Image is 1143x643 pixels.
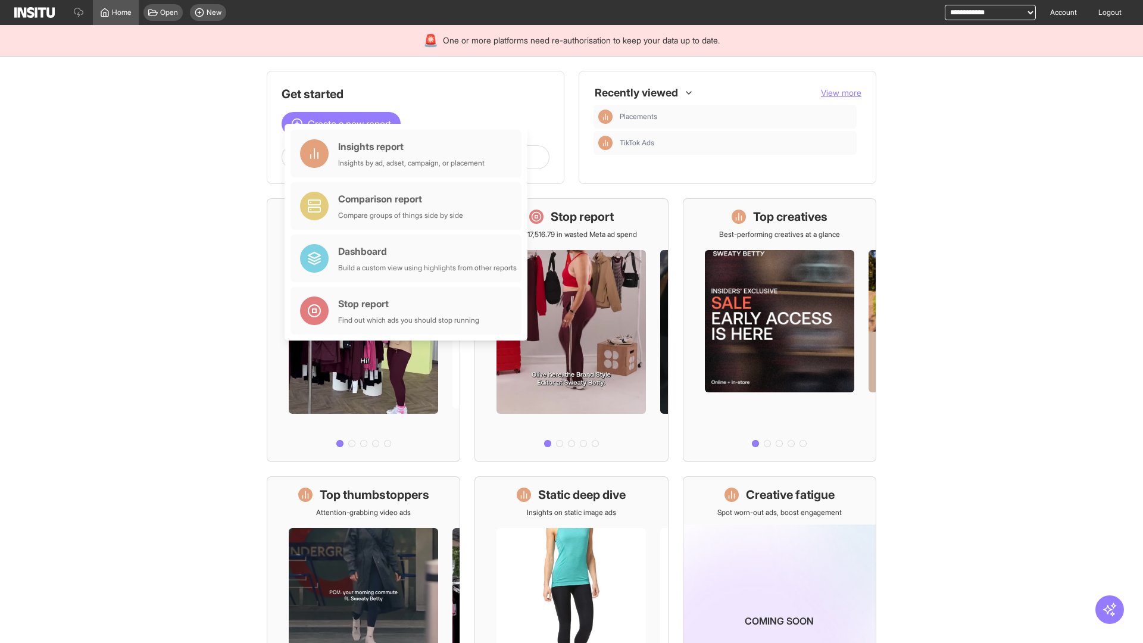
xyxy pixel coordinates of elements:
span: TikTok Ads [620,138,852,148]
p: Attention-grabbing video ads [316,508,411,517]
div: Compare groups of things side by side [338,211,463,220]
img: Logo [14,7,55,18]
div: Insights report [338,139,485,154]
button: View more [821,87,861,99]
button: Create a new report [282,112,401,136]
a: Stop reportSave £17,516.79 in wasted Meta ad spend [474,198,668,462]
h1: Top creatives [753,208,827,225]
a: What's live nowSee all active ads instantly [267,198,460,462]
div: Insights [598,136,613,150]
span: One or more platforms need re-authorisation to keep your data up to date. [443,35,720,46]
span: Placements [620,112,852,121]
div: Find out which ads you should stop running [338,316,479,325]
div: Insights [598,110,613,124]
p: Insights on static image ads [527,508,616,517]
div: Build a custom view using highlights from other reports [338,263,517,273]
div: Comparison report [338,192,463,206]
span: TikTok Ads [620,138,654,148]
h1: Static deep dive [538,486,626,503]
span: Open [160,8,178,17]
p: Save £17,516.79 in wasted Meta ad spend [506,230,637,239]
div: Dashboard [338,244,517,258]
span: Home [112,8,132,17]
h1: Stop report [551,208,614,225]
a: Top creativesBest-performing creatives at a glance [683,198,876,462]
span: Placements [620,112,657,121]
h1: Top thumbstoppers [320,486,429,503]
div: Stop report [338,296,479,311]
div: Insights by ad, adset, campaign, or placement [338,158,485,168]
span: Create a new report [308,117,391,131]
p: Best-performing creatives at a glance [719,230,840,239]
span: New [207,8,221,17]
h1: Get started [282,86,549,102]
span: View more [821,88,861,98]
div: 🚨 [423,32,438,49]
